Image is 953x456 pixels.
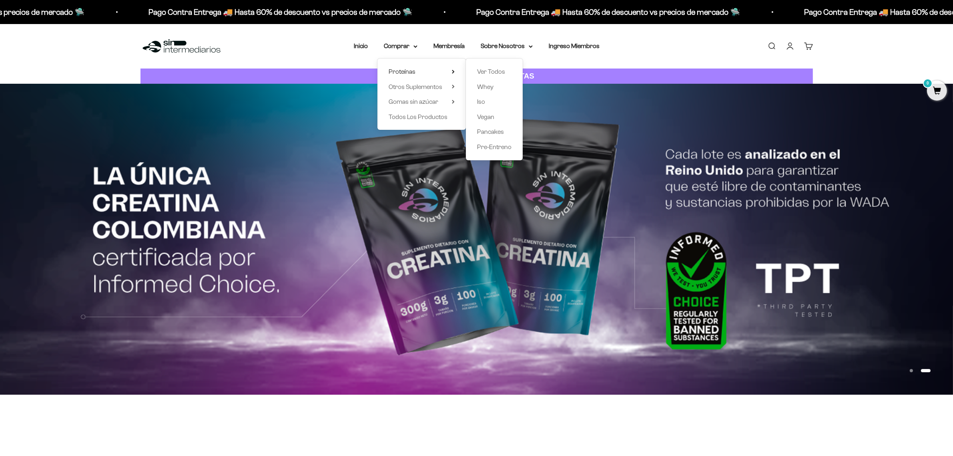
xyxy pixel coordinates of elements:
summary: Gomas sin azúcar [389,97,455,107]
summary: Sobre Nosotros [481,41,533,51]
a: Todos Los Productos [389,112,455,122]
p: Pago Contra Entrega 🚚 Hasta 60% de descuento vs precios de mercado 🛸 [457,6,720,18]
summary: Comprar [384,41,417,51]
p: Pago Contra Entrega 🚚 Hasta 60% de descuento vs precios de mercado 🛸 [129,6,393,18]
a: CUANTA PROTEÍNA NECESITAS [140,69,813,84]
a: Iso [477,97,512,107]
a: Pre-Entreno [477,142,512,152]
a: Ingreso Miembros [549,42,600,49]
span: Otros Suplementos [389,83,442,90]
span: Gomas sin azúcar [389,98,438,105]
span: Pancakes [477,128,504,135]
summary: Proteínas [389,67,455,77]
span: Vegan [477,113,494,120]
a: Membresía [433,42,465,49]
span: Proteínas [389,68,415,75]
mark: 0 [923,79,933,88]
a: Pancakes [477,127,512,137]
span: Iso [477,98,485,105]
a: Whey [477,82,512,92]
span: Todos Los Productos [389,113,447,120]
span: Pre-Entreno [477,143,512,150]
span: Whey [477,83,494,90]
a: Inicio [354,42,368,49]
a: 0 [927,87,947,96]
a: Ver Todos [477,67,512,77]
summary: Otros Suplementos [389,82,455,92]
a: Vegan [477,112,512,122]
span: Ver Todos [477,68,505,75]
